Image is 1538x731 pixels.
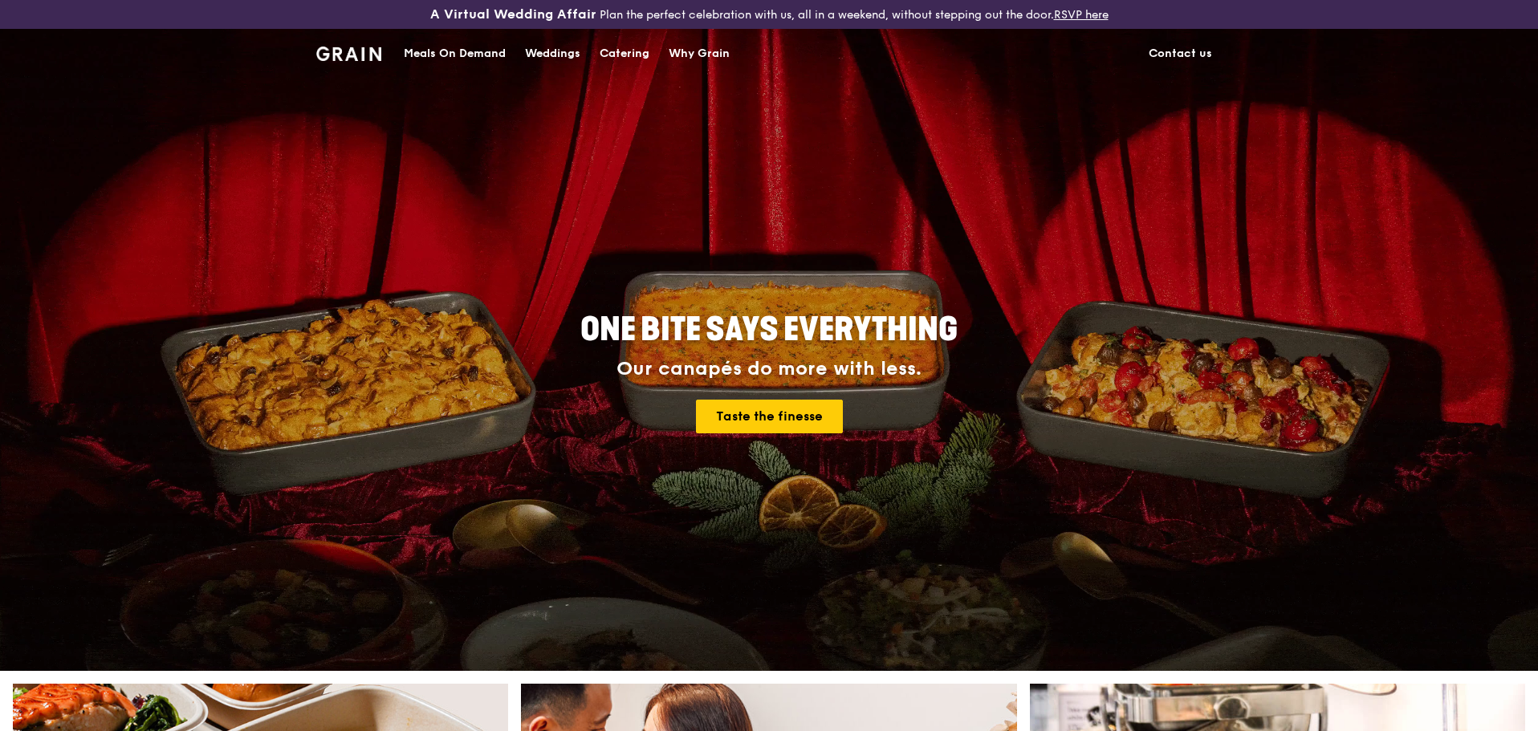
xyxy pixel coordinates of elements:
h3: A Virtual Wedding Affair [430,6,596,22]
div: Why Grain [669,30,730,78]
div: Catering [600,30,649,78]
a: Taste the finesse [696,400,843,433]
span: ONE BITE SAYS EVERYTHING [580,311,958,349]
div: Meals On Demand [404,30,506,78]
img: Grain [316,47,381,61]
a: GrainGrain [316,28,381,76]
a: Weddings [515,30,590,78]
div: Weddings [525,30,580,78]
a: RSVP here [1054,8,1109,22]
a: Catering [590,30,659,78]
div: Plan the perfect celebration with us, all in a weekend, without stepping out the door. [307,6,1231,22]
a: Why Grain [659,30,739,78]
a: Contact us [1139,30,1222,78]
div: Our canapés do more with less. [480,358,1058,380]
